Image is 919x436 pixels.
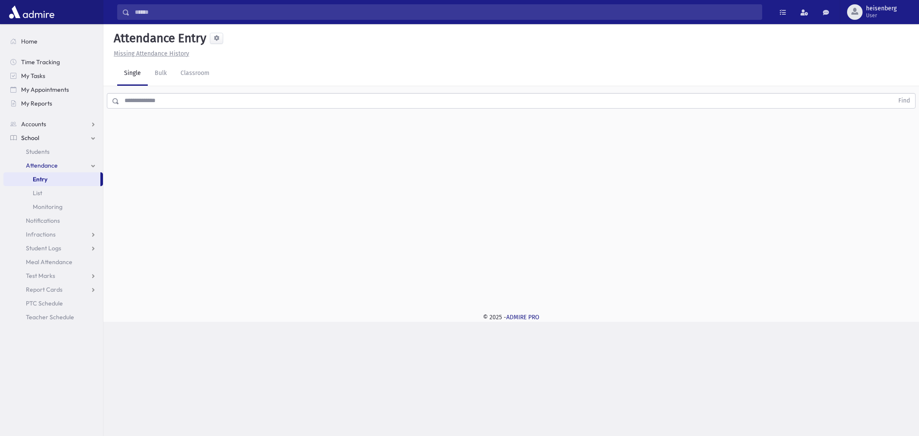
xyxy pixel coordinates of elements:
[26,244,61,252] span: Student Logs
[3,241,103,255] a: Student Logs
[21,100,52,107] span: My Reports
[3,269,103,283] a: Test Marks
[3,172,100,186] a: Entry
[3,296,103,310] a: PTC Schedule
[26,299,63,307] span: PTC Schedule
[148,62,174,86] a: Bulk
[26,313,74,321] span: Teacher Schedule
[21,86,69,93] span: My Appointments
[26,162,58,169] span: Attendance
[33,189,42,197] span: List
[3,255,103,269] a: Meal Attendance
[3,117,103,131] a: Accounts
[26,148,50,156] span: Students
[3,69,103,83] a: My Tasks
[110,31,206,46] h5: Attendance Entry
[117,62,148,86] a: Single
[110,50,189,57] a: Missing Attendance History
[26,258,72,266] span: Meal Attendance
[26,272,55,280] span: Test Marks
[33,203,62,211] span: Monitoring
[26,286,62,293] span: Report Cards
[3,200,103,214] a: Monitoring
[3,227,103,241] a: Infractions
[3,159,103,172] a: Attendance
[893,93,915,108] button: Find
[21,58,60,66] span: Time Tracking
[21,120,46,128] span: Accounts
[866,12,897,19] span: User
[130,4,762,20] input: Search
[3,214,103,227] a: Notifications
[117,313,905,322] div: © 2025 -
[3,34,103,48] a: Home
[506,314,539,321] a: ADMIRE PRO
[21,72,45,80] span: My Tasks
[3,310,103,324] a: Teacher Schedule
[3,55,103,69] a: Time Tracking
[3,97,103,110] a: My Reports
[3,145,103,159] a: Students
[3,283,103,296] a: Report Cards
[3,186,103,200] a: List
[21,134,39,142] span: School
[7,3,56,21] img: AdmirePro
[174,62,216,86] a: Classroom
[21,37,37,45] span: Home
[3,131,103,145] a: School
[114,50,189,57] u: Missing Attendance History
[26,230,56,238] span: Infractions
[3,83,103,97] a: My Appointments
[26,217,60,224] span: Notifications
[866,5,897,12] span: heisenberg
[33,175,47,183] span: Entry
